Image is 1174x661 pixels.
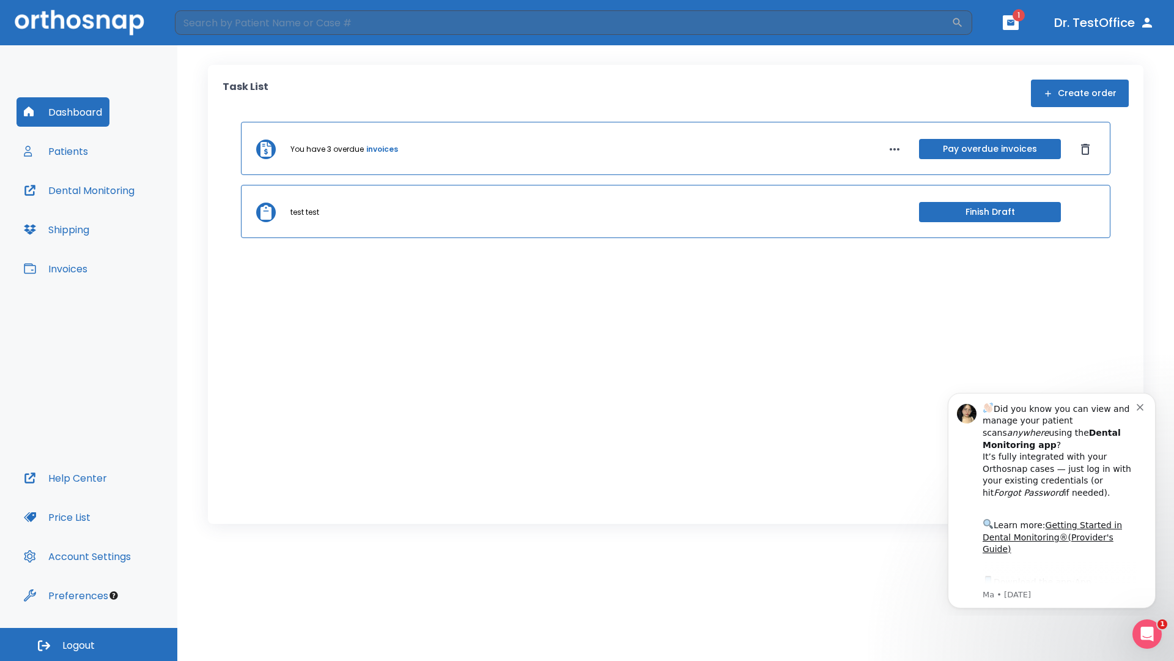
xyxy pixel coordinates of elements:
[207,19,217,29] button: Dismiss notification
[1076,140,1095,159] button: Dismiss
[53,195,162,217] a: App Store
[1157,619,1167,629] span: 1
[17,136,95,166] button: Patients
[53,207,207,218] p: Message from Ma, sent 8w ago
[919,202,1061,222] button: Finish Draft
[1031,80,1129,107] button: Create order
[366,144,398,155] a: invoices
[17,97,109,127] button: Dashboard
[53,192,207,255] div: Download the app: | ​ Let us know if you need help getting started!
[919,139,1061,159] button: Pay overdue invoices
[290,144,364,155] p: You have 3 overdue
[15,10,144,35] img: Orthosnap
[17,581,116,610] button: Preferences
[1013,9,1025,21] span: 1
[17,215,97,244] button: Shipping
[17,502,98,532] button: Price List
[17,176,142,205] button: Dental Monitoring
[290,207,319,218] p: test test
[62,639,95,652] span: Logout
[929,382,1174,616] iframe: Intercom notifications message
[175,10,951,35] input: Search by Patient Name or Case #
[17,542,138,571] button: Account Settings
[17,254,95,283] button: Invoices
[1132,619,1162,649] iframe: Intercom live chat
[108,590,119,601] div: Tooltip anchor
[223,80,268,107] p: Task List
[1049,12,1159,34] button: Dr. TestOffice
[17,463,114,493] button: Help Center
